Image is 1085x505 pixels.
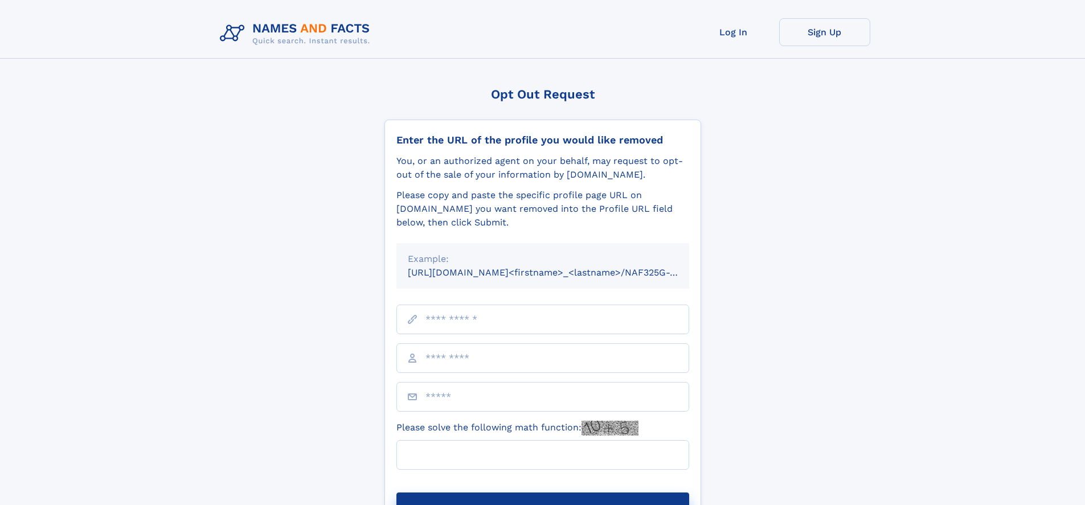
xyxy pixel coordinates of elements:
[408,267,711,278] small: [URL][DOMAIN_NAME]<firstname>_<lastname>/NAF325G-xxxxxxxx
[384,87,701,101] div: Opt Out Request
[215,18,379,49] img: Logo Names and Facts
[396,134,689,146] div: Enter the URL of the profile you would like removed
[688,18,779,46] a: Log In
[396,188,689,229] div: Please copy and paste the specific profile page URL on [DOMAIN_NAME] you want removed into the Pr...
[408,252,678,266] div: Example:
[779,18,870,46] a: Sign Up
[396,421,638,436] label: Please solve the following math function:
[396,154,689,182] div: You, or an authorized agent on your behalf, may request to opt-out of the sale of your informatio...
